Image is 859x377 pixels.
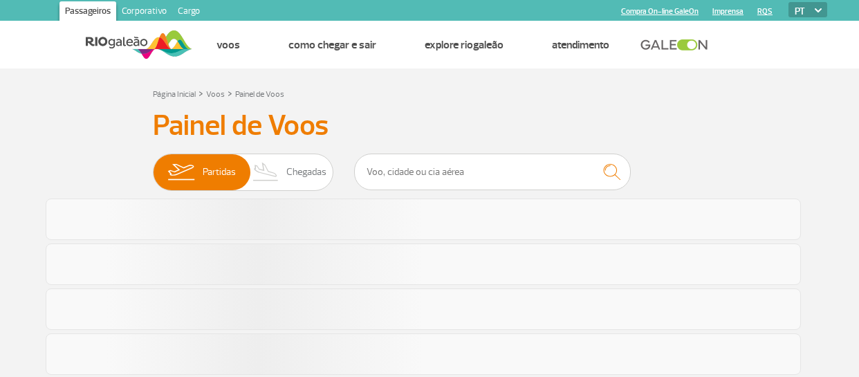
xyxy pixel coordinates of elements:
a: Painel de Voos [235,89,284,100]
img: slider-desembarque [246,154,286,190]
span: Partidas [203,154,236,190]
a: Passageiros [59,1,116,24]
a: Página Inicial [153,89,196,100]
a: > [228,85,232,101]
h3: Painel de Voos [153,109,706,143]
a: Como chegar e sair [288,38,376,52]
a: Voos [216,38,240,52]
a: Voos [206,89,225,100]
a: Cargo [172,1,205,24]
a: Compra On-line GaleOn [621,7,699,16]
span: Chegadas [286,154,326,190]
img: slider-embarque [159,154,203,190]
a: RQS [757,7,773,16]
a: Explore RIOgaleão [425,38,504,52]
a: Imprensa [712,7,743,16]
a: > [198,85,203,101]
input: Voo, cidade ou cia aérea [354,154,631,190]
a: Atendimento [552,38,609,52]
a: Corporativo [116,1,172,24]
